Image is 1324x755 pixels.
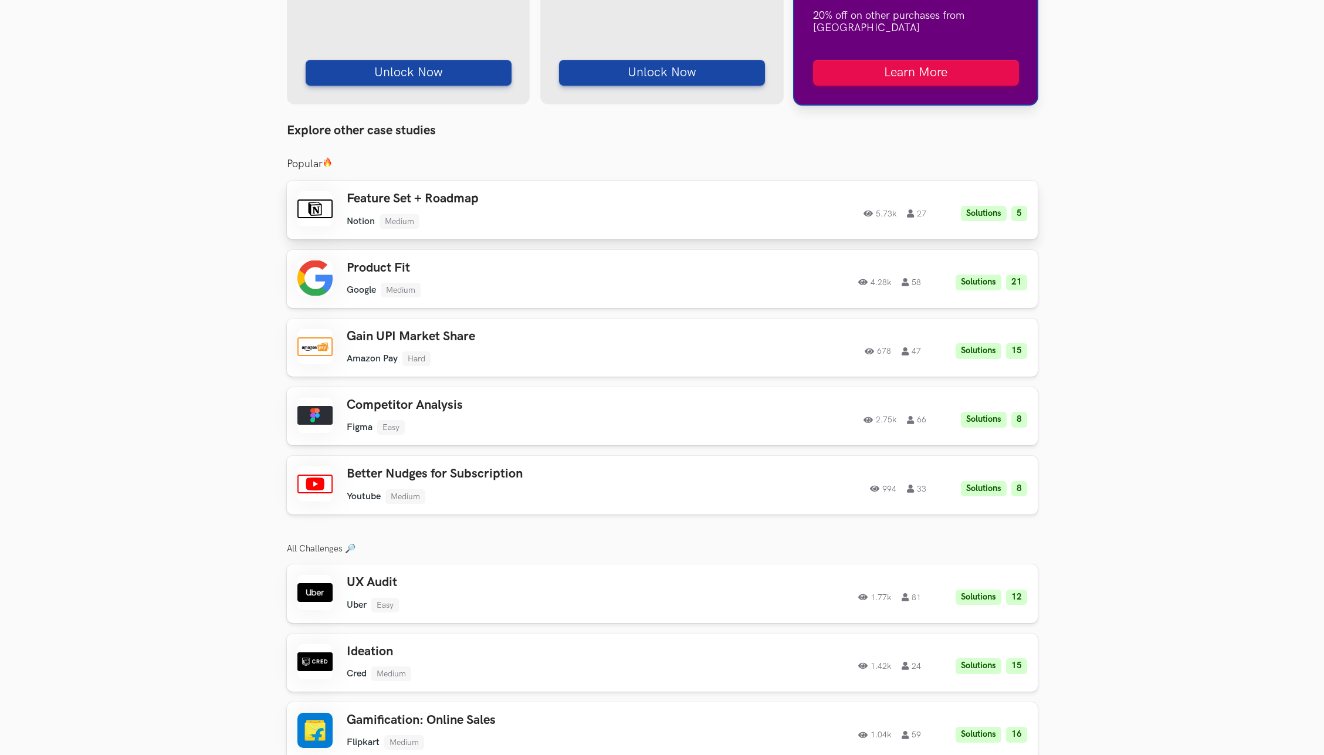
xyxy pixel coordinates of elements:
button: Unlock Now [559,60,765,86]
li: 12 [1006,590,1027,605]
li: Solutions [956,343,1001,359]
li: 15 [1006,343,1027,359]
li: Flipkart [347,737,380,748]
h3: All Challenges 🔎 [287,544,1038,554]
li: 16 [1006,727,1027,743]
h3: Feature Set + Roadmap [347,191,680,206]
span: 47 [902,347,921,356]
h3: Popular [287,157,1038,171]
img: 🔥 [323,157,332,167]
li: Solutions [956,658,1001,674]
span: 4.28k [858,278,891,286]
li: 8 [1011,481,1027,497]
li: Hard [402,351,431,366]
li: 5 [1011,206,1027,222]
button: Unlock Now [306,60,512,86]
h3: UX Audit [347,575,680,590]
li: Solutions [956,590,1001,605]
span: 2.75k [864,416,896,424]
li: Figma [347,422,373,433]
h3: Explore other case studies [287,123,1038,138]
span: 678 [865,347,891,356]
h3: Product Fit [347,260,680,276]
h3: Competitor Analysis [347,398,680,413]
span: 27 [907,209,926,218]
span: 58 [902,278,921,286]
li: Notion [347,216,375,227]
h3: Gamification: Online Sales [347,713,680,728]
li: Amazon Pay [347,353,398,364]
li: 21 [1006,275,1027,290]
a: Product FitGoogleMedium4.28k58Solutions21 [287,250,1038,308]
li: Solutions [956,727,1001,743]
span: 33 [907,485,926,493]
span: 59 [902,731,921,739]
h3: Better Nudges for Subscription [347,466,680,482]
li: Easy [371,598,399,612]
li: Cred [347,668,367,679]
span: 994 [870,485,896,493]
li: Solutions [961,412,1007,428]
li: 15 [1006,658,1027,674]
li: Solutions [956,275,1001,290]
li: 8 [1011,412,1027,428]
a: UX AuditUberEasy1.77k81Solutions12 [287,564,1038,622]
li: Easy [377,420,405,435]
h3: Ideation [347,644,680,659]
span: 5.73k [864,209,896,218]
li: Medium [381,283,421,297]
li: Google [347,285,376,296]
a: Better Nudges for SubscriptionYoutubeMedium99433Solutions8 [287,456,1038,514]
span: 66 [907,416,926,424]
a: IdeationCredMedium1.42k24Solutions15 [287,634,1038,692]
span: 24 [902,662,921,670]
h3: Gain UPI Market Share [347,329,680,344]
a: Learn More [813,60,1019,86]
li: Medium [384,735,424,750]
a: Feature Set + RoadmapNotionMedium5.73k27Solutions5 [287,181,1038,239]
span: 1.04k [858,731,891,739]
li: Medium [385,489,425,504]
span: 1.42k [858,662,891,670]
li: Medium [371,666,411,681]
li: 20% off on other purchases from [GEOGRAPHIC_DATA] [813,9,1019,34]
span: 1.77k [858,593,891,601]
a: Competitor AnalysisFigmaEasy2.75k66Solutions8 [287,387,1038,445]
li: Solutions [961,206,1007,222]
a: Gain UPI Market ShareAmazon PayHard67847Solutions15 [287,319,1038,377]
span: 81 [902,593,921,601]
li: Solutions [961,481,1007,497]
li: Uber [347,600,367,611]
li: Youtube [347,491,381,502]
li: Medium [380,214,419,229]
